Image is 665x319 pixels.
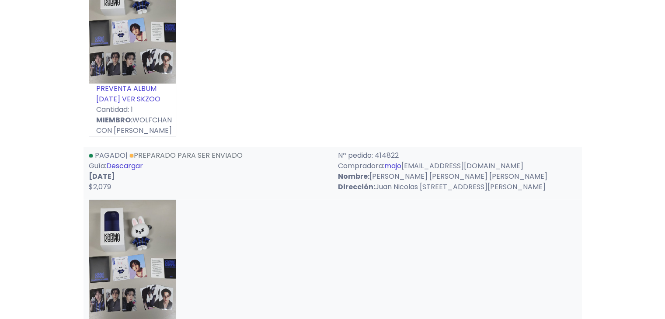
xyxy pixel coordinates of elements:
[338,182,577,192] p: Juan Nicolas [STREET_ADDRESS][PERSON_NAME]
[89,182,111,192] span: $2,079
[129,150,243,160] a: Preparado para ser enviado
[89,115,176,136] p: WOLFCHAN CON [PERSON_NAME]
[338,182,375,192] strong: Dirección:
[338,171,369,181] strong: Nombre:
[106,161,143,171] a: Descargar
[89,171,327,182] p: [DATE]
[84,150,333,192] div: | Guía:
[338,171,577,182] p: [PERSON_NAME] [PERSON_NAME] [PERSON_NAME]
[95,150,125,160] span: Pagado
[89,104,176,115] p: Cantidad: 1
[384,161,401,171] a: majo
[96,115,132,125] strong: MIEMBRO:
[96,83,160,104] a: PREVENTA ALBUM [DATE] VER SKZOO
[338,161,577,171] p: Compradora: [EMAIL_ADDRESS][DOMAIN_NAME]
[338,150,577,161] p: Nº pedido: 414822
